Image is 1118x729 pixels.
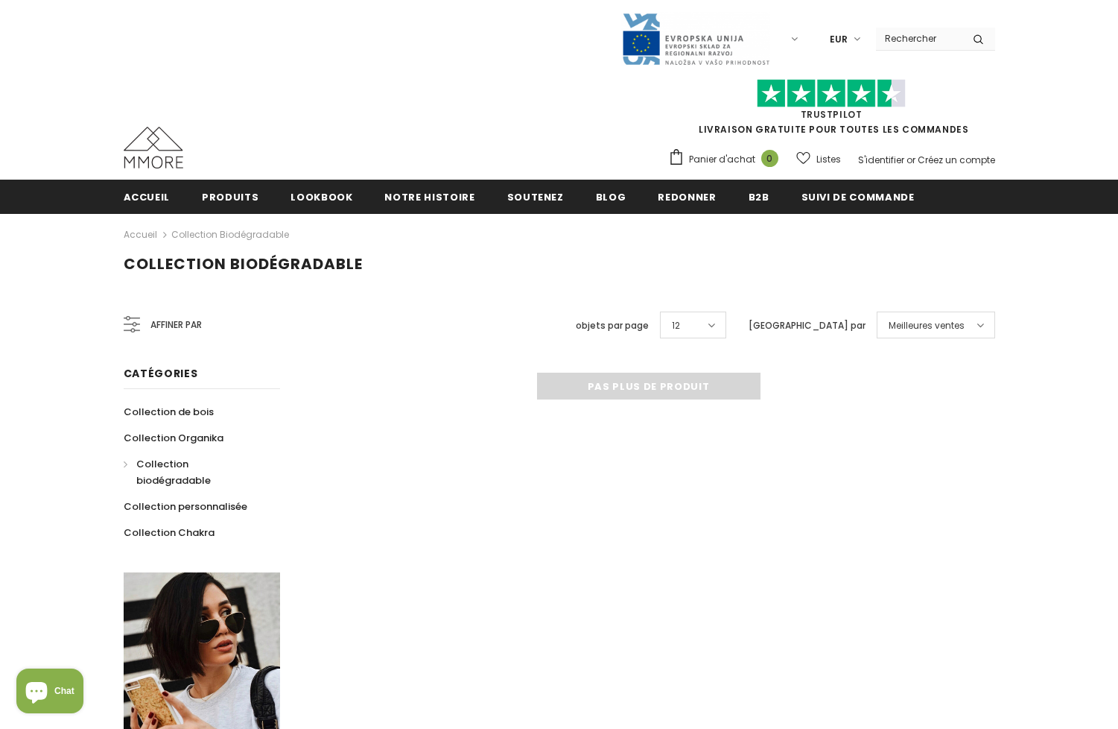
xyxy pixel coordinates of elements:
a: Listes [796,146,841,172]
span: Collection Organika [124,431,223,445]
span: Panier d'achat [689,152,755,167]
a: Javni Razpis [621,32,770,45]
span: soutenez [507,190,564,204]
span: Lookbook [290,190,352,204]
a: S'identifier [858,154,904,166]
span: 0 [761,150,778,167]
span: Collection Chakra [124,526,215,540]
a: Blog [596,180,626,213]
span: LIVRAISON GRATUITE POUR TOUTES LES COMMANDES [668,86,995,136]
input: Search Site [876,28,962,49]
a: Collection personnalisée [124,493,247,520]
img: Faites confiance aux étoiles pilotes [757,79,906,108]
img: Javni Razpis [621,12,770,66]
a: Créez un compte [918,154,995,166]
a: Collection Chakra [124,520,215,546]
a: Collection biodégradable [124,451,264,493]
span: B2B [749,190,769,204]
a: Accueil [124,180,171,213]
span: Redonner [658,190,716,204]
span: Listes [816,152,841,167]
a: B2B [749,180,769,213]
label: objets par page [576,318,649,333]
span: EUR [830,32,848,47]
a: Produits [202,180,258,213]
a: Panier d'achat 0 [668,148,786,171]
label: [GEOGRAPHIC_DATA] par [749,318,866,333]
a: Accueil [124,226,157,244]
span: Collection de bois [124,405,214,419]
a: TrustPilot [801,108,863,121]
a: Lookbook [290,180,352,213]
span: Collection biodégradable [124,253,363,274]
a: Collection biodégradable [171,228,289,241]
span: 12 [672,318,680,333]
span: Meilleures ventes [889,318,965,333]
a: Notre histoire [384,180,474,213]
a: Collection Organika [124,425,223,451]
span: Collection personnalisée [124,499,247,514]
span: or [906,154,915,166]
span: Suivi de commande [801,190,915,204]
a: soutenez [507,180,564,213]
a: Suivi de commande [801,180,915,213]
img: Cas MMORE [124,127,183,168]
span: Affiner par [150,317,202,333]
a: Collection de bois [124,399,214,425]
span: Catégories [124,366,198,381]
inbox-online-store-chat: Shopify online store chat [12,669,88,717]
span: Blog [596,190,626,204]
span: Produits [202,190,258,204]
a: Redonner [658,180,716,213]
span: Collection biodégradable [136,457,211,487]
span: Notre histoire [384,190,474,204]
span: Accueil [124,190,171,204]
